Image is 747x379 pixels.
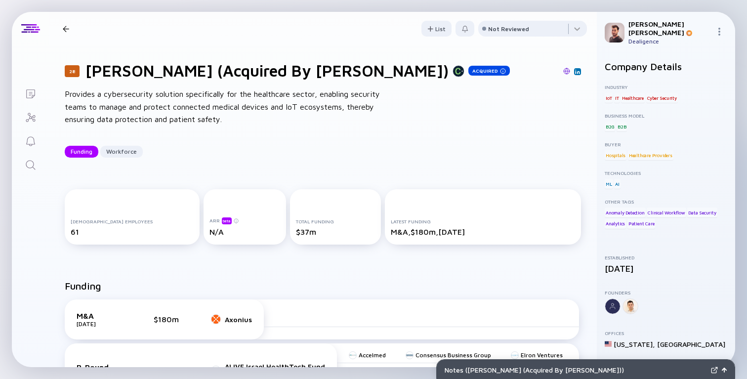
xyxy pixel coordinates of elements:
[646,93,678,103] div: Cyber Security
[605,340,612,347] img: United States Flag
[12,105,49,128] a: Investor Map
[628,150,673,160] div: Healthcare Providers
[605,170,727,176] div: Technologies
[445,366,707,374] div: Notes ( [PERSON_NAME] (Acquired By [PERSON_NAME]) )
[77,320,126,328] div: [DATE]
[209,217,280,224] div: ARR
[605,61,727,72] h2: Company Details
[715,28,723,36] img: Menu
[154,367,183,376] div: $30m
[406,351,491,359] a: Consensus Business Group
[100,146,143,158] button: Workforce
[391,227,575,236] div: M&A, $180m, [DATE]
[431,367,567,375] div: Israeli Mapped in [GEOGRAPHIC_DATA] Ventures
[154,315,183,324] div: $180m
[605,330,727,336] div: Offices
[225,362,325,371] div: ALIVE Israel HealthTech Fund
[12,128,49,152] a: Reminders
[359,351,386,359] div: Accelmed
[468,66,510,76] div: Acquired
[605,290,727,295] div: Founders
[71,227,194,236] div: 61
[211,315,252,324] a: Axonius
[100,144,143,159] div: Workforce
[722,368,727,373] img: Open Notes
[605,219,626,229] div: Analytics
[614,93,620,103] div: IT
[65,65,80,77] div: 28
[222,217,232,224] div: beta
[627,219,656,229] div: Patient Care
[605,84,727,90] div: Industry
[521,351,563,359] div: Elron Ventures
[12,152,49,176] a: Search
[605,150,626,160] div: Hospitals
[605,263,727,274] div: [DATE]
[85,61,449,80] h1: [PERSON_NAME] (Acquired By [PERSON_NAME])
[605,23,624,42] img: Gil Profile Picture
[225,315,252,324] div: Axonius
[65,280,101,292] h2: Funding
[605,122,615,131] div: B2G
[296,218,375,224] div: Total Funding
[349,351,386,359] a: Accelmed
[617,122,627,131] div: B2B
[349,367,402,375] a: Infinity Medical
[628,20,711,37] div: [PERSON_NAME] [PERSON_NAME]
[421,21,452,37] button: List
[647,208,686,217] div: Clinical Workflow
[12,81,49,105] a: Lists
[605,254,727,260] div: Established
[687,208,717,217] div: Data Security
[296,227,375,236] div: $37m
[488,25,529,33] div: Not Reviewed
[563,68,570,75] img: Cynerio (Acquired By Axonius) Website
[575,69,580,74] img: Cynerio (Acquired By Axonius) Linkedin Page
[605,179,613,189] div: ML
[511,351,563,359] a: Elron Ventures
[605,141,727,147] div: Buyer
[621,93,645,103] div: Healthcare
[415,351,491,359] div: Consensus Business Group
[614,340,655,348] div: [US_STATE] ,
[605,199,727,205] div: Other Tags
[65,144,98,159] div: Funding
[77,311,126,320] div: M&A
[65,88,381,126] div: Provides a cybersecurity solution specifically for the healthcare sector, enabling security teams...
[628,38,711,45] div: Dealigence
[359,367,402,375] div: Infinity Medical
[421,367,567,375] a: Israeli Mapped in [GEOGRAPHIC_DATA] Ventures
[657,340,725,348] div: [GEOGRAPHIC_DATA]
[605,113,727,119] div: Business Model
[209,227,280,236] div: N/A
[71,218,194,224] div: [DEMOGRAPHIC_DATA] Employees
[391,218,575,224] div: Latest Funding
[77,363,126,372] div: B-Round
[65,146,98,158] button: Funding
[614,179,621,189] div: AI
[711,367,718,374] img: Expand Notes
[605,93,613,103] div: IoT
[605,208,646,217] div: Anomaly Detection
